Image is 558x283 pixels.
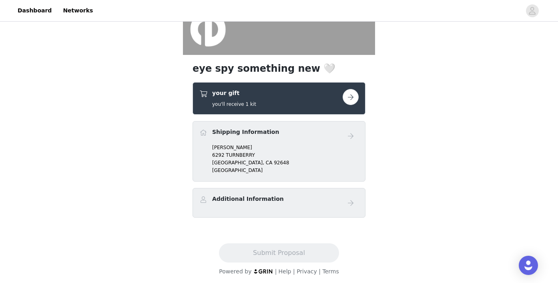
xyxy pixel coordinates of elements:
span: | [275,268,277,275]
span: | [319,268,321,275]
h4: your gift [212,89,256,97]
h4: Additional Information [212,195,284,203]
h1: eye spy something new 🤍 [193,61,365,76]
a: Networks [58,2,98,20]
p: 6292 TURNBERRY [212,152,359,159]
p: [GEOGRAPHIC_DATA] [212,167,359,174]
div: your gift [193,82,365,115]
div: Open Intercom Messenger [519,256,538,275]
span: | [293,268,295,275]
div: Shipping Information [193,121,365,182]
span: 92648 [274,160,289,166]
a: Help [279,268,291,275]
a: Privacy [297,268,317,275]
button: Submit Proposal [219,243,339,263]
div: Additional Information [193,188,365,218]
p: [PERSON_NAME] [212,144,359,151]
img: logo [253,269,273,274]
a: Dashboard [13,2,56,20]
a: Terms [322,268,339,275]
h5: you'll receive 1 kit [212,101,256,108]
div: avatar [528,4,536,17]
span: Powered by [219,268,251,275]
h4: Shipping Information [212,128,279,136]
span: CA [266,160,273,166]
span: [GEOGRAPHIC_DATA], [212,160,264,166]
